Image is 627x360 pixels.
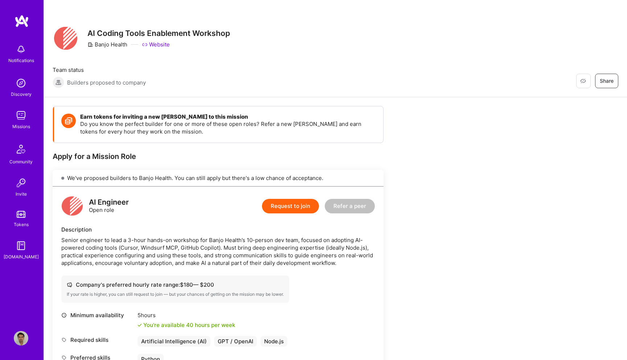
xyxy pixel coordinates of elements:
[53,66,146,74] span: Team status
[12,123,30,130] div: Missions
[15,15,29,28] img: logo
[67,282,72,287] i: icon Cash
[53,170,384,187] div: We've proposed builders to Banjo Health. You can still apply but there's a low chance of acceptance.
[61,226,375,233] div: Description
[67,79,146,86] span: Builders proposed to company
[262,199,319,213] button: Request to join
[67,281,284,289] div: Company's preferred hourly rate range: $ 180 — $ 200
[138,323,142,327] i: icon Check
[325,199,375,213] button: Refer a peer
[8,57,34,64] div: Notifications
[138,311,235,319] div: 5 hours
[53,77,64,88] img: Builders proposed to company
[14,221,29,228] div: Tokens
[580,78,586,84] i: icon EyeClosed
[600,77,614,85] span: Share
[14,176,28,190] img: Invite
[14,42,28,57] img: bell
[14,238,28,253] img: guide book
[14,108,28,123] img: teamwork
[9,158,33,165] div: Community
[12,331,30,345] a: User Avatar
[12,140,30,158] img: Community
[61,337,67,343] i: icon Tag
[14,76,28,90] img: discovery
[595,74,618,88] button: Share
[261,336,287,347] div: Node.js
[138,336,210,347] div: Artificial Intelligence (AI)
[54,25,78,52] img: Company Logo
[80,114,376,120] h4: Earn tokens for inviting a new [PERSON_NAME] to this mission
[61,311,134,319] div: Minimum availability
[89,199,129,206] div: AI Engineer
[61,336,134,344] div: Required skills
[87,29,230,38] h3: AI Coding Tools Enablement Workshop
[214,336,257,347] div: GPT / OpenAI
[16,190,27,198] div: Invite
[17,211,25,218] img: tokens
[67,291,284,297] div: If your rate is higher, you can still request to join — but your chances of getting on the missio...
[11,90,32,98] div: Discovery
[142,41,170,48] a: Website
[61,114,76,128] img: Token icon
[14,331,28,345] img: User Avatar
[80,120,376,135] p: Do you know the perfect builder for one or more of these open roles? Refer a new [PERSON_NAME] an...
[53,152,384,161] div: Apply for a Mission Role
[138,321,235,329] div: You're available 40 hours per week
[87,41,127,48] div: Banjo Health
[61,195,83,217] img: logo
[89,199,129,214] div: Open role
[61,312,67,318] i: icon Clock
[4,253,39,261] div: [DOMAIN_NAME]
[61,236,375,267] div: Senior engineer to lead a 3-hour hands-on workshop for Banjo Health’s 10-person dev team, focused...
[87,42,93,48] i: icon CompanyGray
